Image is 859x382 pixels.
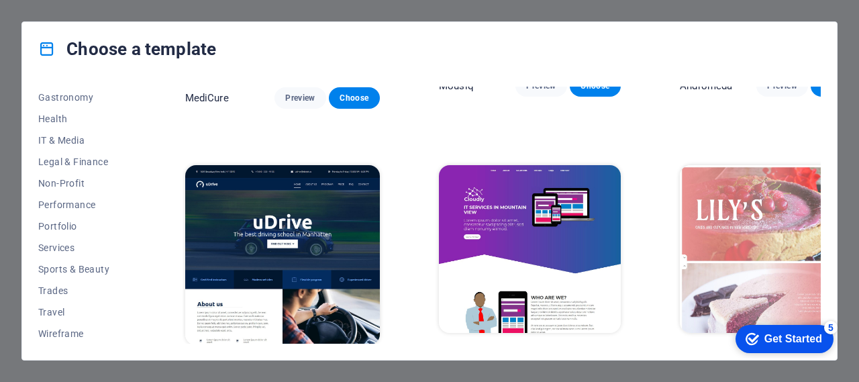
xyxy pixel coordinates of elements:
[38,323,126,344] button: Wireframe
[285,93,315,103] span: Preview
[99,3,113,16] div: 5
[580,81,610,91] span: Choose
[38,194,126,216] button: Performance
[38,113,126,124] span: Health
[38,173,126,194] button: Non-Profit
[38,38,216,60] h4: Choose a template
[38,108,126,130] button: Health
[340,93,369,103] span: Choose
[38,178,126,189] span: Non-Profit
[439,165,621,333] img: Cloudly
[38,237,126,258] button: Services
[38,156,126,167] span: Legal & Finance
[439,79,474,93] p: Mousiq
[38,87,126,108] button: Gastronomy
[38,264,126,275] span: Sports & Beauty
[274,87,325,109] button: Preview
[680,79,732,93] p: Andromeda
[38,92,126,103] span: Gastronomy
[38,280,126,301] button: Trades
[38,258,126,280] button: Sports & Beauty
[756,75,807,97] button: Preview
[329,87,380,109] button: Choose
[526,81,556,91] span: Preview
[38,301,126,323] button: Travel
[185,165,380,345] img: uDrive
[38,216,126,237] button: Portfolio
[38,135,126,146] span: IT & Media
[40,15,97,27] div: Get Started
[38,151,126,173] button: Legal & Finance
[570,75,621,97] button: Choose
[185,91,229,105] p: MediCure
[38,285,126,296] span: Trades
[767,81,797,91] span: Preview
[38,199,126,210] span: Performance
[38,242,126,253] span: Services
[11,7,109,35] div: Get Started 5 items remaining, 0% complete
[38,130,126,151] button: IT & Media
[38,328,126,339] span: Wireframe
[515,75,566,97] button: Preview
[38,221,126,232] span: Portfolio
[38,307,126,318] span: Travel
